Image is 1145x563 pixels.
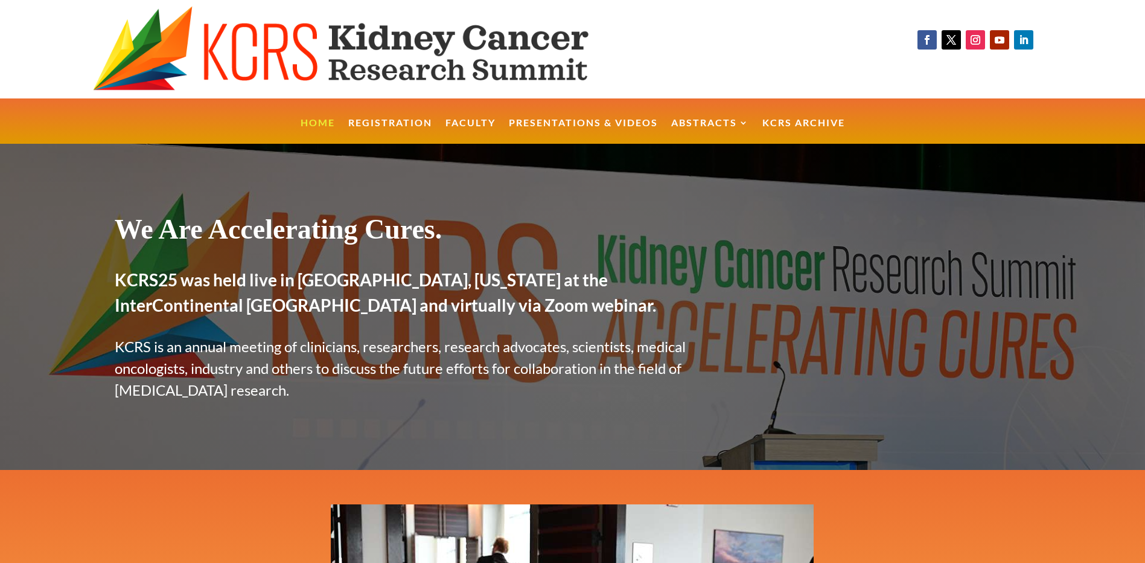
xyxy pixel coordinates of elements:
a: Follow on Facebook [917,30,937,50]
a: Follow on Youtube [990,30,1009,50]
a: Registration [348,118,432,144]
a: Follow on X [942,30,961,50]
a: Follow on Instagram [966,30,985,50]
h1: We Are Accelerating Cures. [115,213,709,252]
a: KCRS Archive [762,118,845,144]
a: Follow on LinkedIn [1014,30,1033,50]
p: KCRS is an annual meeting of clinicians, researchers, research advocates, scientists, medical onc... [115,336,709,401]
a: Presentations & Videos [509,118,658,144]
h2: KCRS25 was held live in [GEOGRAPHIC_DATA], [US_STATE] at the InterContinental [GEOGRAPHIC_DATA] a... [115,267,709,324]
a: Faculty [445,118,496,144]
a: Abstracts [671,118,749,144]
img: KCRS generic logo wide [93,6,649,92]
a: Home [301,118,335,144]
